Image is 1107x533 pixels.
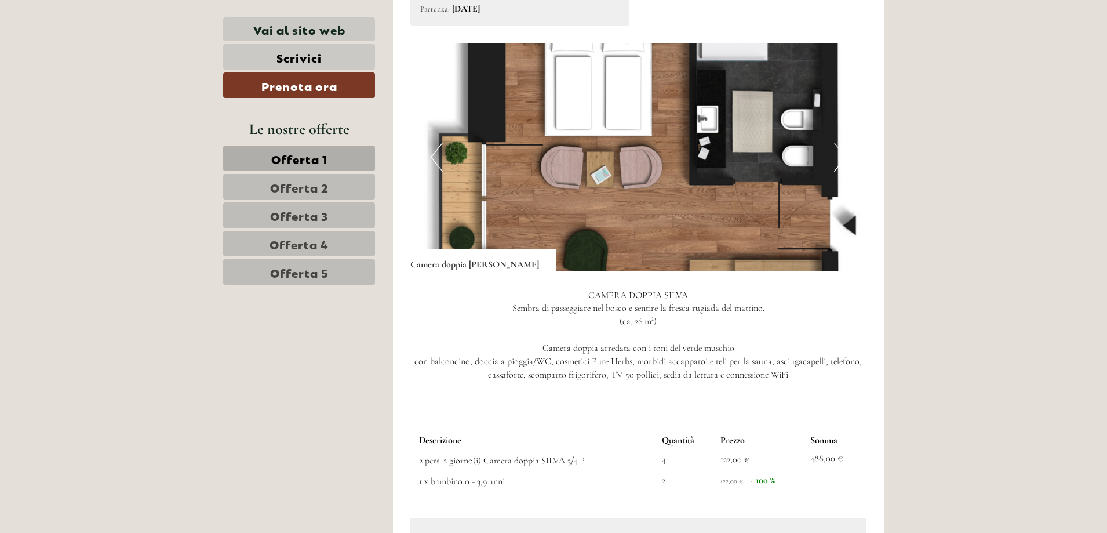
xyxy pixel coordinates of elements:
div: Camera doppia [PERSON_NAME] [410,249,556,271]
small: 14:20 [17,56,155,64]
span: 122,00 € [720,454,749,465]
td: 1 x bambino 0 - 3,9 anni [419,470,658,491]
div: [DATE] [207,9,249,28]
span: Offerta 4 [270,235,329,252]
td: 2 [657,470,716,491]
th: Somma [806,432,858,449]
span: Offerta 2 [270,179,329,195]
span: 122,00 € [720,477,743,485]
button: Next [834,143,846,172]
a: Scrivici [223,44,375,70]
b: [DATE] [452,3,480,14]
td: 488,00 € [806,449,858,470]
th: Descrizione [419,432,658,449]
span: Offerta 1 [271,150,327,166]
img: image [410,43,867,271]
small: Partenza: [420,4,450,14]
span: Offerta 5 [270,264,329,280]
button: Previous [431,143,443,172]
th: Quantità [657,432,716,449]
span: Offerta 3 [270,207,328,223]
td: 4 [657,449,716,470]
a: Prenota ora [223,72,375,98]
a: Vai al sito web [223,17,375,41]
div: Buon giorno, come possiamo aiutarla? [9,31,161,67]
button: Invia [388,300,457,326]
p: CAMERA DOPPIA SILVA Sembra di passeggiare nel bosco e sentire la fresca rugiada del mattino. (ca.... [410,289,867,382]
div: [GEOGRAPHIC_DATA] [17,34,155,43]
span: - 100 % [751,474,775,486]
div: Le nostre offerte [223,118,375,140]
th: Prezzo [716,432,806,449]
td: 2 pers. 2 giorno(i) Camera doppia SILVA 3/4 P [419,449,658,470]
